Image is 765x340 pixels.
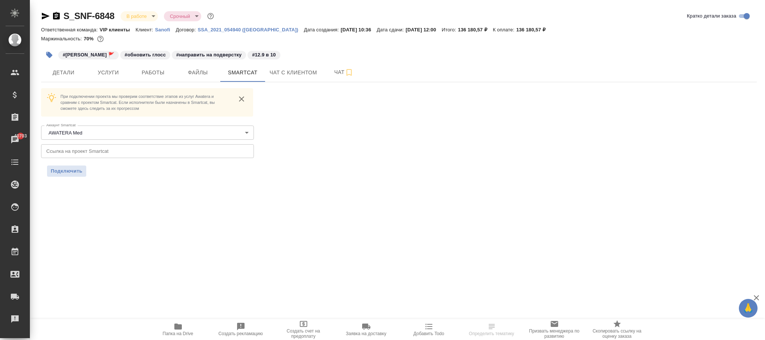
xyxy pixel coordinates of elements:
[377,27,405,33] p: Дата сдачи:
[155,26,176,33] a: Sanofi
[46,68,81,77] span: Детали
[2,130,28,149] a: 40703
[136,27,155,33] p: Клиент:
[124,13,149,19] button: В работе
[252,51,276,59] p: #12.9 в 10
[41,36,84,41] p: Маржинальность:
[180,68,216,77] span: Файлы
[84,36,95,41] p: 70%
[458,27,493,33] p: 136 180,57 ₽
[340,27,377,33] p: [DATE] 10:36
[739,299,758,318] button: 🙏
[41,126,254,140] div: AWATERA Med
[96,34,105,44] button: 33664.42 RUB;
[326,68,362,77] span: Чат
[135,68,171,77] span: Работы
[405,27,442,33] p: [DATE] 12:00
[119,51,171,58] span: обновить глосс
[90,68,126,77] span: Услуги
[198,27,304,33] p: SSA_2021_054940 ([GEOGRAPHIC_DATA])
[493,27,516,33] p: К оплате:
[63,51,114,59] p: #[PERSON_NAME] 🚩
[225,68,261,77] span: Smartcat
[304,27,340,33] p: Дата создания:
[100,27,136,33] p: VIP клиенты
[63,11,115,21] a: S_SNF-6848
[442,27,458,33] p: Итого:
[198,26,304,33] a: SSA_2021_054940 ([GEOGRAPHIC_DATA])
[60,93,230,111] p: При подключении проекта мы проверим соответствие этапов из услуг Awatera и сравним с проектом Sma...
[52,12,61,21] button: Скопировать ссылку
[176,27,198,33] p: Договор:
[57,51,119,58] span: Оля Дмитриева 🚩
[41,47,57,63] button: Добавить тэг
[345,68,354,77] svg: Подписаться
[236,93,247,105] button: close
[742,300,755,316] span: 🙏
[270,68,317,77] span: Чат с клиентом
[155,27,176,33] p: Sanofi
[51,167,83,175] span: Подключить
[206,11,215,21] button: Доп статусы указывают на важность/срочность заказа
[125,51,166,59] p: #обновить глосс
[171,51,247,58] span: направить на подверстку
[168,13,192,19] button: Срочный
[176,51,242,59] p: #направить на подверстку
[687,12,736,20] span: Кратко детали заказа
[41,27,100,33] p: Ответственная команда:
[10,132,31,140] span: 40703
[516,27,551,33] p: 136 180,57 ₽
[41,12,50,21] button: Скопировать ссылку для ЯМессенджера
[47,166,86,177] button: Подключить
[121,11,158,21] div: В работе
[46,130,85,136] button: AWATERA Med
[247,51,281,58] span: 12.9 в 10
[164,11,201,21] div: В работе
